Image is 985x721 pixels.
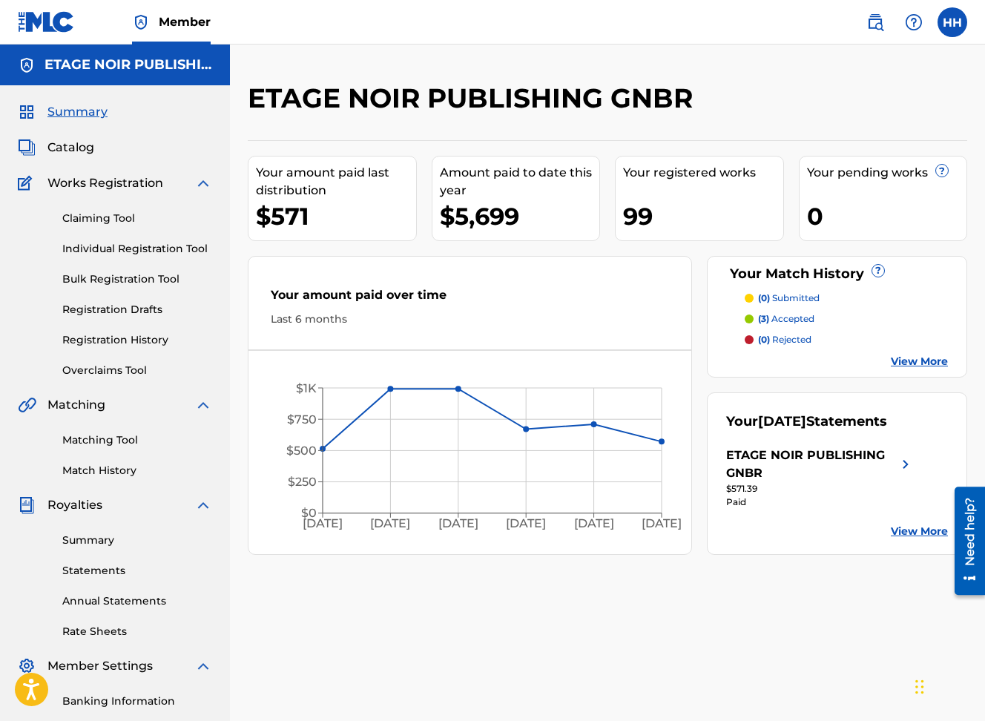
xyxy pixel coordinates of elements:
div: Your Match History [726,264,948,284]
img: right chevron icon [897,447,915,482]
a: View More [891,354,948,369]
a: Summary [62,533,212,548]
tspan: [DATE] [370,516,410,530]
span: (3) [758,313,769,324]
p: submitted [758,292,820,305]
a: (0) submitted [745,292,948,305]
p: rejected [758,333,811,346]
img: expand [194,496,212,514]
span: (0) [758,292,770,303]
a: Claiming Tool [62,211,212,226]
span: Works Registration [47,174,163,192]
img: expand [194,657,212,675]
div: Last 6 months [271,312,669,327]
img: Works Registration [18,174,37,192]
img: help [905,13,923,31]
span: Member [159,13,211,30]
p: accepted [758,312,814,326]
img: expand [194,396,212,414]
a: Banking Information [62,694,212,709]
img: MLC Logo [18,11,75,33]
a: Matching Tool [62,432,212,448]
img: Member Settings [18,657,36,675]
tspan: [DATE] [438,516,478,530]
div: ETAGE NOIR PUBLISHING GNBR [726,447,897,482]
tspan: $250 [288,475,317,489]
div: 99 [623,200,783,233]
span: [DATE] [758,413,806,429]
a: Individual Registration Tool [62,241,212,257]
span: Matching [47,396,105,414]
a: Registration History [62,332,212,348]
div: Chat-Widget [911,650,985,721]
iframe: Chat Widget [911,650,985,721]
a: Annual Statements [62,593,212,609]
div: $571.39 [726,482,915,496]
div: Your registered works [623,164,783,182]
span: Catalog [47,139,94,157]
a: CatalogCatalog [18,139,94,157]
tspan: $0 [301,506,317,520]
div: 0 [807,200,967,233]
div: $571 [256,200,416,233]
tspan: [DATE] [642,516,682,530]
span: ? [872,265,884,277]
a: Rate Sheets [62,624,212,639]
div: Help [899,7,929,37]
tspan: $750 [287,412,317,427]
tspan: [DATE] [303,516,343,530]
span: Member Settings [47,657,153,675]
a: Match History [62,463,212,478]
div: Your Statements [726,412,887,432]
a: Statements [62,563,212,579]
a: View More [891,524,948,539]
div: User Menu [938,7,967,37]
span: Summary [47,103,108,121]
a: (0) rejected [745,333,948,346]
div: Amount paid to date this year [440,164,600,200]
a: SummarySummary [18,103,108,121]
span: ? [936,165,948,177]
a: Registration Drafts [62,302,212,317]
div: Your amount paid last distribution [256,164,416,200]
a: Overclaims Tool [62,363,212,378]
a: ETAGE NOIR PUBLISHING GNBRright chevron icon$571.39Paid [726,447,915,509]
div: Ziehen [915,665,924,709]
img: Matching [18,396,36,414]
img: Catalog [18,139,36,157]
img: Summary [18,103,36,121]
h5: ETAGE NOIR PUBLISHING GNBR [45,56,212,73]
img: Royalties [18,496,36,514]
tspan: [DATE] [573,516,613,530]
a: Public Search [860,7,890,37]
img: expand [194,174,212,192]
img: Top Rightsholder [132,13,150,31]
div: Your amount paid over time [271,286,669,312]
tspan: [DATE] [506,516,546,530]
img: Accounts [18,56,36,74]
span: Royalties [47,496,102,514]
iframe: Resource Center [943,481,985,600]
a: Bulk Registration Tool [62,271,212,287]
a: (3) accepted [745,312,948,326]
tspan: $1K [296,381,317,395]
img: search [866,13,884,31]
tspan: $500 [286,444,317,458]
span: (0) [758,334,770,345]
div: Your pending works [807,164,967,182]
h2: ETAGE NOIR PUBLISHING GNBR [248,82,700,115]
div: $5,699 [440,200,600,233]
div: Paid [726,496,915,509]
